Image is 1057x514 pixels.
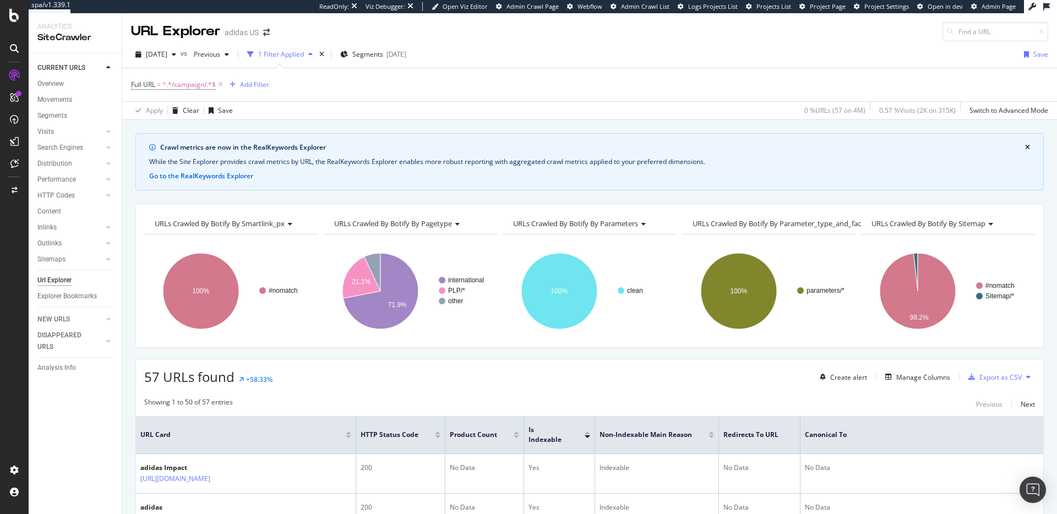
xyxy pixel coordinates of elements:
[140,473,210,484] a: [URL][DOMAIN_NAME]
[864,2,909,10] span: Project Settings
[144,243,317,339] div: A chart.
[627,287,643,294] text: clean
[162,77,216,92] span: ^.*/campaign/.*$
[917,2,963,11] a: Open in dev
[168,102,199,119] button: Clear
[37,362,76,374] div: Analysis Info
[361,430,418,440] span: HTTP Status Code
[37,238,62,249] div: Outlinks
[37,94,72,106] div: Movements
[155,218,285,228] span: URLs Crawled By Botify By smartlink_px
[361,502,440,512] div: 200
[723,502,796,512] div: No Data
[240,80,269,89] div: Add Filter
[723,430,779,440] span: Redirects to URL
[37,275,72,286] div: Url Explorer
[969,106,1048,115] div: Switch to Advanced Mode
[1021,400,1035,409] div: Next
[805,502,1039,512] div: No Data
[37,206,61,217] div: Content
[366,2,405,11] div: Viz Debugger:
[37,142,83,154] div: Search Engines
[450,502,519,512] div: No Data
[37,110,114,122] a: Segments
[976,397,1002,411] button: Previous
[181,48,189,58] span: vs
[1020,46,1048,63] button: Save
[131,102,163,119] button: Apply
[37,174,76,185] div: Performance
[37,158,103,169] a: Distribution
[861,243,1033,339] svg: A chart.
[688,2,738,10] span: Logs Projects List
[879,106,956,115] div: 0.57 % Visits ( 2K on 315K )
[600,430,692,440] span: Non-Indexable Main Reason
[799,2,846,11] a: Project Page
[37,254,66,265] div: Sitemaps
[37,190,75,201] div: HTTP Codes
[448,297,463,305] text: other
[37,206,114,217] a: Content
[183,106,199,115] div: Clear
[140,430,343,440] span: URL Card
[37,158,72,169] div: Distribution
[450,430,497,440] span: Product Count
[881,370,950,384] button: Manage Columns
[723,463,796,473] div: No Data
[388,301,406,309] text: 71.9%
[964,368,1022,386] button: Export as CSV
[600,502,714,512] div: Indexable
[942,22,1048,41] input: Find a URL
[37,94,114,106] a: Movements
[352,50,383,59] span: Segments
[756,2,791,10] span: Projects List
[144,397,233,411] div: Showing 1 to 50 of 57 entries
[503,243,675,339] div: A chart.
[805,463,1039,473] div: No Data
[432,2,488,11] a: Open Viz Editor
[243,46,317,63] button: 1 Filter Applied
[37,222,103,233] a: Inlinks
[37,174,103,185] a: Performance
[690,215,887,232] h4: URLs Crawled By Botify By parameter_type_and_facets
[149,171,253,181] button: Go to the RealKeywords Explorer
[37,126,103,138] a: Visits
[131,80,155,89] span: Full URL
[324,243,496,339] svg: A chart.
[332,215,488,232] h4: URLs Crawled By Botify By pagetype
[682,243,854,339] div: A chart.
[506,2,559,10] span: Admin Crawl Page
[869,215,1025,232] h4: URLs Crawled By Botify By sitemap
[804,106,865,115] div: 0 % URLs ( 57 on 4M )
[37,238,103,249] a: Outlinks
[567,2,602,11] a: Webflow
[528,502,590,512] div: Yes
[37,330,93,353] div: DISAPPEARED URLS
[317,49,326,60] div: times
[37,314,70,325] div: NEW URLS
[336,46,411,63] button: Segments[DATE]
[140,463,258,473] div: adidas Impact
[448,276,484,284] text: international
[443,2,488,10] span: Open Viz Editor
[611,2,669,11] a: Admin Crawl List
[971,2,1016,11] a: Admin Page
[807,287,844,294] text: parameters/*
[37,31,113,44] div: SiteCrawler
[204,102,233,119] button: Save
[135,133,1044,190] div: info banner
[37,142,103,154] a: Search Engines
[37,62,85,74] div: CURRENT URLS
[678,2,738,11] a: Logs Projects List
[928,2,963,10] span: Open in dev
[746,2,791,11] a: Projects List
[577,2,602,10] span: Webflow
[810,2,846,10] span: Project Page
[146,106,163,115] div: Apply
[1022,140,1033,155] button: close banner
[528,425,568,445] span: Is Indexable
[830,373,867,382] div: Create alert
[37,78,64,90] div: Overview
[621,2,669,10] span: Admin Crawl List
[146,50,167,59] span: 2025 Oct. 7th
